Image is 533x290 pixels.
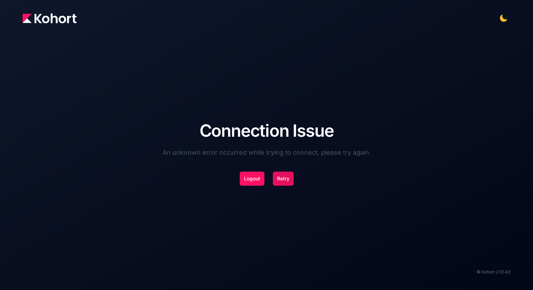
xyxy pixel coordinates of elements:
button: Logout [240,172,264,186]
p: An unknown error occurred while trying to connect, please try again. [163,148,371,158]
span: © Kohort 2.51.4 [477,269,508,275]
button: Retry [273,172,294,186]
h1: Connection Issue [163,122,371,139]
span: () [508,269,510,275]
img: Kohort logo [23,13,76,23]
